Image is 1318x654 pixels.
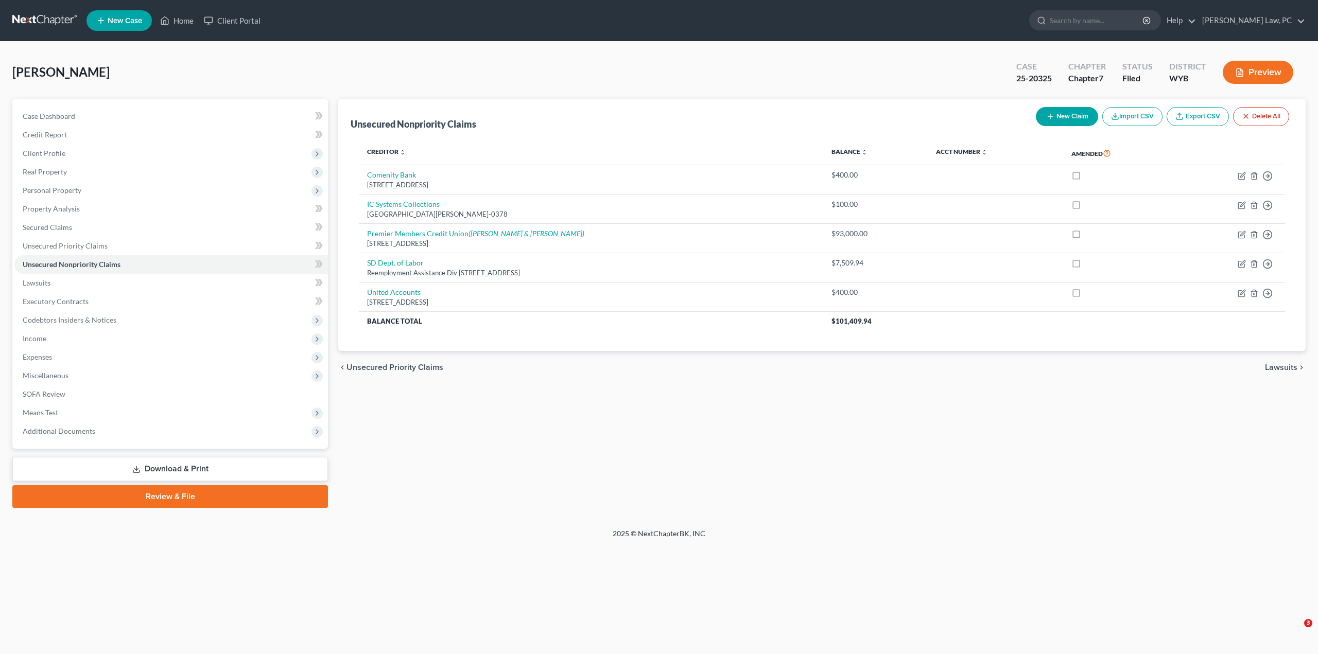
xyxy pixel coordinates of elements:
[14,385,328,403] a: SOFA Review
[14,200,328,218] a: Property Analysis
[1265,363,1306,372] button: Lawsuits chevron_right
[1016,73,1052,84] div: 25-20325
[12,64,110,79] span: [PERSON_NAME]
[23,149,65,157] span: Client Profile
[23,352,52,361] span: Expenses
[1169,61,1206,73] div: District
[367,258,424,267] a: SD Dept. of Labor
[12,457,328,481] a: Download & Print
[23,278,50,287] span: Lawsuits
[14,274,328,292] a: Lawsuits
[338,363,346,372] i: chevron_left
[23,408,58,417] span: Means Test
[831,228,920,239] div: $93,000.00
[351,118,476,130] div: Unsecured Nonpriority Claims
[14,237,328,255] a: Unsecured Priority Claims
[1122,61,1153,73] div: Status
[1167,107,1229,126] a: Export CSV
[23,167,67,176] span: Real Property
[199,11,266,30] a: Client Portal
[366,528,952,547] div: 2025 © NextChapterBK, INC
[23,371,68,380] span: Miscellaneous
[367,239,815,249] div: [STREET_ADDRESS]
[108,17,142,25] span: New Case
[367,288,421,296] a: United Accounts
[23,130,67,139] span: Credit Report
[155,11,199,30] a: Home
[23,112,75,120] span: Case Dashboard
[367,209,815,219] div: [GEOGRAPHIC_DATA][PERSON_NAME]-0378
[23,315,116,324] span: Codebtors Insiders & Notices
[367,200,440,208] a: IC Systems Collections
[367,170,416,179] a: Comenity Bank
[1304,619,1312,627] span: 3
[1197,11,1305,30] a: [PERSON_NAME] Law, PC
[367,180,815,190] div: [STREET_ADDRESS]
[23,297,89,306] span: Executory Contracts
[14,292,328,311] a: Executory Contracts
[14,107,328,126] a: Case Dashboard
[12,485,328,508] a: Review & File
[359,312,823,330] th: Balance Total
[1099,73,1103,83] span: 7
[1050,11,1144,30] input: Search by name...
[831,258,920,268] div: $7,509.94
[23,390,65,398] span: SOFA Review
[367,268,815,278] div: Reemployment Assistance Div [STREET_ADDRESS]
[1223,61,1293,84] button: Preview
[367,148,406,155] a: Creditor unfold_more
[367,229,584,238] a: Premier Members Credit Union([PERSON_NAME] & [PERSON_NAME])
[1161,11,1196,30] a: Help
[23,427,95,435] span: Additional Documents
[469,229,584,238] i: ([PERSON_NAME] & [PERSON_NAME])
[338,363,443,372] button: chevron_left Unsecured Priority Claims
[831,287,920,297] div: $400.00
[831,199,920,209] div: $100.00
[23,241,108,250] span: Unsecured Priority Claims
[831,317,872,325] span: $101,409.94
[346,363,443,372] span: Unsecured Priority Claims
[1297,363,1306,372] i: chevron_right
[23,223,72,232] span: Secured Claims
[23,186,81,195] span: Personal Property
[1265,363,1297,372] span: Lawsuits
[1169,73,1206,84] div: WYB
[861,149,868,155] i: unfold_more
[1016,61,1052,73] div: Case
[936,148,987,155] a: Acct Number unfold_more
[1068,73,1106,84] div: Chapter
[831,170,920,180] div: $400.00
[1068,61,1106,73] div: Chapter
[1063,142,1175,165] th: Amended
[400,149,406,155] i: unfold_more
[14,218,328,237] a: Secured Claims
[981,149,987,155] i: unfold_more
[1122,73,1153,84] div: Filed
[14,126,328,144] a: Credit Report
[367,297,815,307] div: [STREET_ADDRESS]
[1233,107,1289,126] button: Delete All
[1283,619,1308,644] iframe: Intercom live chat
[23,204,80,213] span: Property Analysis
[23,260,120,269] span: Unsecured Nonpriority Claims
[23,334,46,343] span: Income
[14,255,328,274] a: Unsecured Nonpriority Claims
[831,148,868,155] a: Balance unfold_more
